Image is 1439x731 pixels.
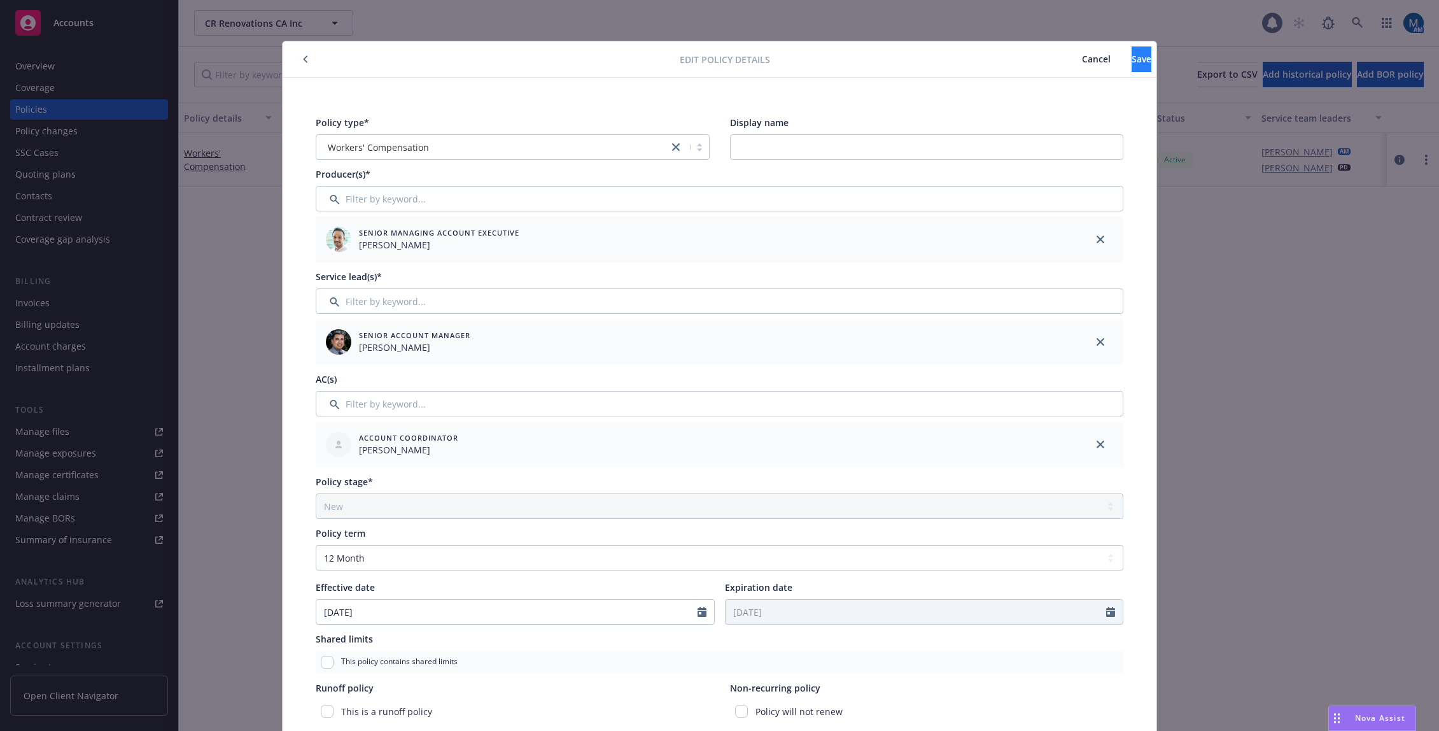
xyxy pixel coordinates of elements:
input: Filter by keyword... [316,186,1123,211]
span: Account Coordinator [359,432,458,443]
button: Save [1132,46,1151,72]
div: Drag to move [1329,706,1345,730]
img: employee photo [326,227,351,252]
button: Nova Assist [1328,706,1416,731]
input: MM/DD/YYYY [726,600,1107,624]
span: Workers' Compensation [323,141,662,154]
span: Nova Assist [1355,713,1405,723]
input: Filter by keyword... [316,391,1123,416]
span: Senior Managing Account Executive [359,227,519,238]
span: Service lead(s)* [316,271,382,283]
span: [PERSON_NAME] [359,443,458,457]
span: [PERSON_NAME] [359,238,519,252]
span: Runoff policy [316,682,374,694]
div: This policy contains shared limits [316,651,1123,674]
svg: Calendar [1106,607,1115,617]
span: Policy term [316,527,365,539]
span: Policy stage* [316,476,373,488]
span: Workers' Compensation [328,141,429,154]
button: Cancel [1061,46,1132,72]
span: AC(s) [316,373,337,385]
img: employee photo [326,329,351,355]
span: Shared limits [316,633,373,645]
span: Save [1132,53,1151,65]
span: [PERSON_NAME] [359,341,470,354]
span: Expiration date [725,581,792,593]
input: MM/DD/YYYY [316,600,698,624]
a: close [668,139,684,155]
span: Effective date [316,581,375,593]
span: Policy type* [316,117,369,129]
span: Senior Account Manager [359,330,470,341]
span: Cancel [1082,53,1111,65]
div: Policy will not renew [730,700,1124,723]
span: Producer(s)* [316,168,370,180]
input: Filter by keyword... [316,288,1123,314]
span: Edit policy details [680,53,770,66]
a: close [1093,437,1108,452]
svg: Calendar [698,607,706,617]
span: Display name [730,117,789,129]
a: close [1093,232,1108,247]
div: This is a runoff policy [316,700,710,723]
a: close [1093,334,1108,350]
